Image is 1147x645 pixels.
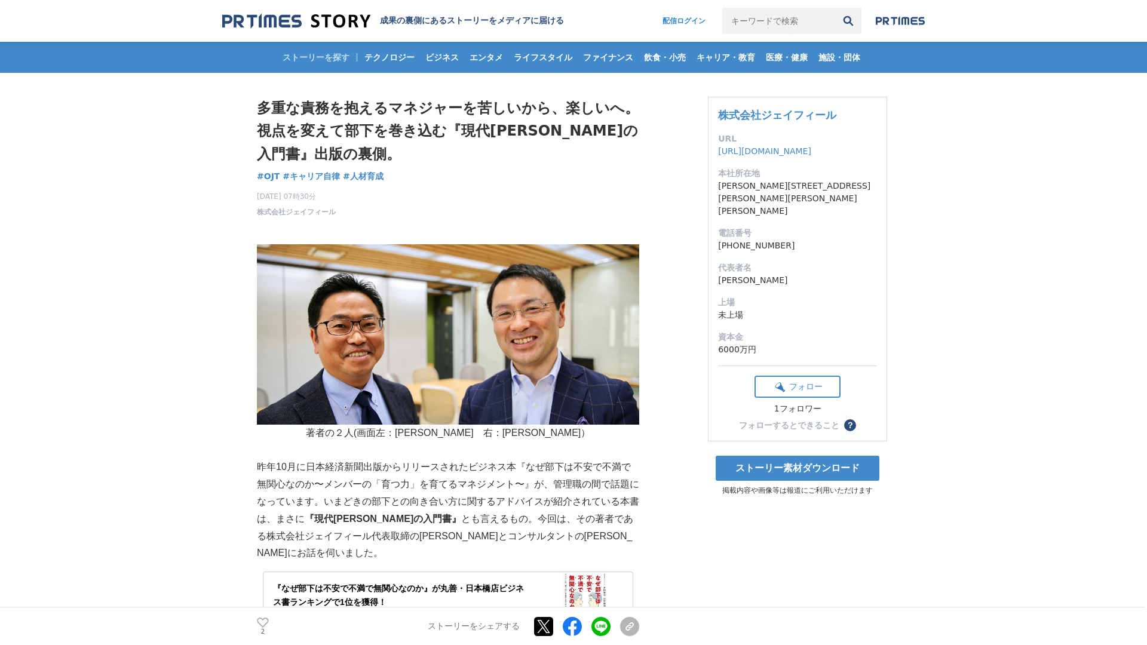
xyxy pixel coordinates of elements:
img: prtimes [876,16,925,26]
a: テクノロジー [360,42,419,73]
a: #人材育成 [343,170,384,183]
strong: 『現代[PERSON_NAME]の入門書』 [305,514,461,524]
div: フォローするとできること [739,421,839,429]
p: 掲載内容や画像等は報道にご利用いただけます [708,486,887,496]
span: ライフスタイル [509,52,577,63]
a: ストーリー素材ダウンロード [716,456,879,481]
span: #人材育成 [343,171,384,182]
a: 医療・健康 [761,42,812,73]
a: 施設・団体 [814,42,865,73]
a: キャリア・教育 [692,42,760,73]
span: テクノロジー [360,52,419,63]
button: 検索 [835,8,861,34]
a: ファイナンス [578,42,638,73]
img: thumbnail_ca754d40-1dcf-11f0-bf10-71b9ef27acc1.jpg [257,244,639,425]
span: #OJT [257,171,280,182]
p: 2 [257,629,269,635]
a: 成果の裏側にあるストーリーをメディアに届ける 成果の裏側にあるストーリーをメディアに届ける [222,13,564,29]
span: エンタメ [465,52,508,63]
dt: 代表者名 [718,262,877,274]
p: ストーリーをシェアする [428,621,520,632]
dd: [PERSON_NAME] [718,274,877,287]
span: #キャリア自律 [283,171,340,182]
span: ファイナンス [578,52,638,63]
dt: 資本金 [718,331,877,343]
dt: URL [718,133,877,145]
span: 飲食・小売 [639,52,691,63]
dd: [PERSON_NAME][STREET_ADDRESS][PERSON_NAME][PERSON_NAME][PERSON_NAME] [718,180,877,217]
dd: [PHONE_NUMBER] [718,239,877,252]
span: ？ [846,421,854,429]
h2: 成果の裏側にあるストーリーをメディアに届ける [380,16,564,26]
a: 株式会社ジェイフィール [718,109,836,121]
span: 医療・健康 [761,52,812,63]
span: キャリア・教育 [692,52,760,63]
a: 『なぜ部下は不安で不満で無関心なのか』が丸善・日本橋店ビジネス書ランキングで1位を獲得！PR TIMES [263,572,633,637]
a: #キャリア自律 [283,170,340,183]
button: ？ [844,419,856,431]
h1: 多重な責務を抱えるマネジャーを苦しいから、楽しいへ。視点を変えて部下を巻き込む『現代[PERSON_NAME]の入門書』出版の裏側。 [257,97,639,165]
a: ライフスタイル [509,42,577,73]
p: 昨年10月に日本経済新聞出版からリリースされたビジネス本『なぜ部下は不安で不満で無関心なのか〜メンバーの「育つ力」を育てるマネジメント〜』が、管理職の間で話題になっています。いまどきの部下との向... [257,459,639,562]
img: 成果の裏側にあるストーリーをメディアに届ける [222,13,370,29]
a: ビジネス [421,42,464,73]
p: 著者の２人(画面左：[PERSON_NAME] 右：[PERSON_NAME]） [257,425,639,442]
span: 施設・団体 [814,52,865,63]
span: [DATE] 07時30分 [257,191,336,202]
dt: 本社所在地 [718,167,877,180]
span: ビジネス [421,52,464,63]
div: 『なぜ部下は不安で不満で無関心なのか』が丸善・日本橋店ビジネス書ランキングで1位を獲得！ [273,582,528,609]
dt: 上場 [718,296,877,309]
a: #OJT [257,170,280,183]
a: [URL][DOMAIN_NAME] [718,146,811,156]
dd: 6000万円 [718,343,877,356]
input: キーワードで検索 [722,8,835,34]
a: 株式会社ジェイフィール [257,207,336,217]
dd: 未上場 [718,309,877,321]
a: 飲食・小売 [639,42,691,73]
a: エンタメ [465,42,508,73]
dt: 電話番号 [718,227,877,239]
div: 1フォロワー [755,404,841,414]
a: 配信ログイン [651,8,717,34]
button: フォロー [755,376,841,398]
